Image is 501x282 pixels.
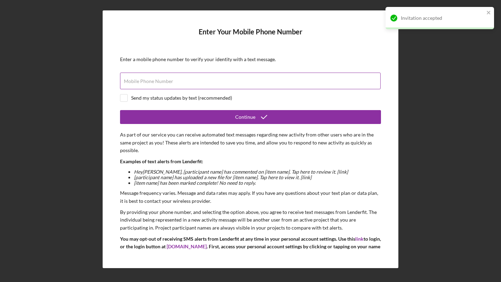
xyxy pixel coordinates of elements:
[120,189,381,205] p: Message frequency varies. Message and data rates may apply. If you have any questions about your ...
[134,175,381,180] li: [participant name] has uploaded a new file for [item name]. Tap here to view it. [link]
[120,235,381,266] p: You may opt-out of receiving SMS alerts from Lenderfit at any time in your personal account setti...
[134,169,381,175] li: Hey [PERSON_NAME] , [participant name] has commented on [item name]. Tap here to review it. [link]
[355,236,364,242] a: link
[120,57,381,62] div: Enter a mobile phone number to verify your identity with a text message.
[401,15,484,21] div: Invitation accepted
[120,131,381,154] p: As part of our service you can receive automated text messages regarding new activity from other ...
[167,243,207,249] a: [DOMAIN_NAME]
[120,110,381,124] button: Continue
[120,158,381,165] p: Examples of text alerts from Lenderfit:
[120,208,381,232] p: By providing your phone number, and selecting the option above, you agree to receive text message...
[134,180,381,186] li: [item name] has been marked complete! No need to reply.
[124,78,173,84] label: Mobile Phone Number
[120,28,381,46] h4: Enter Your Mobile Phone Number
[131,95,232,101] div: Send my status updates by text (recommended)
[235,110,255,124] div: Continue
[486,10,491,16] button: close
